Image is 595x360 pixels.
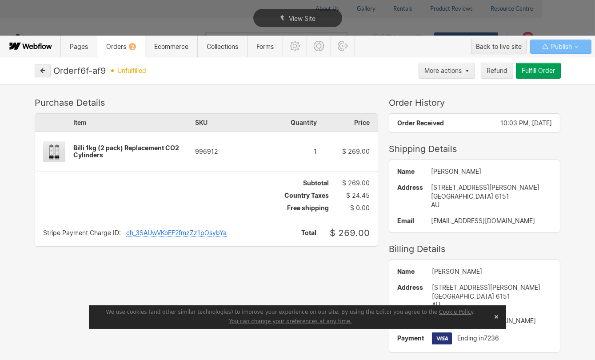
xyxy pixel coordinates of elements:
img: Billi 1kg (2 pack) Replacement CO2 Cylinders [35,133,73,170]
span: unfulfilled [117,67,146,74]
span: Name [397,268,424,275]
span: Pages [70,43,88,50]
button: Back to live site [471,39,527,54]
div: [GEOGRAPHIC_DATA] 6151 [432,292,552,301]
span: Forms [256,43,274,50]
span: $ 0.00 [350,204,370,212]
button: More actions [419,63,475,79]
span: View Site [289,15,315,22]
button: Refund [481,63,513,79]
span: Billi 1kg (2 pack) Replacement CO2 Cylinders [73,144,179,159]
span: Orders [106,43,136,50]
div: Order f6f-af9 [53,65,106,76]
span: $ 269.00 [342,179,370,187]
div: ch_3SAUwVKoEF2fmzZz1pOsybYa [126,229,227,237]
div: 1 [256,148,317,155]
a: Cookie Policy [439,309,473,315]
span: Ecommerce [154,43,188,50]
div: Back to live site [476,40,522,53]
div: [PERSON_NAME] [432,268,552,275]
div: Stripe Payment Charge ID: [43,229,121,237]
div: SKU [195,114,256,132]
button: You can change your preferences at any time. [229,318,351,325]
div: [PERSON_NAME] [431,168,552,175]
div: More actions [424,67,462,74]
div: 996912 [195,148,256,155]
div: Shipping Details [389,144,561,154]
span: Ending in 7236 [457,335,499,342]
button: Close [490,310,503,324]
div: [EMAIL_ADDRESS][DOMAIN_NAME] [431,217,552,224]
span: 10:03 PM, [DATE] [500,119,552,127]
span: Address [397,183,423,192]
span: Order Received [397,119,444,127]
span: We use cookies (and other similar technologies) to improve your experience on our site. By using ... [106,309,475,315]
div: Quantity [256,114,317,132]
span: $ 269.00 [330,228,370,238]
div: [STREET_ADDRESS][PERSON_NAME] [431,183,552,192]
span: Total [301,229,316,236]
div: Billing Details [389,244,561,254]
div: Item [73,114,195,132]
div: 2 [129,43,136,50]
span: Publish [549,40,572,53]
div: Refund [487,67,507,74]
div: Order History [389,97,561,108]
div: Price [317,114,378,132]
button: Fulfill Order [516,63,561,79]
div: [GEOGRAPHIC_DATA] 6151 [431,192,552,201]
span: $ 24.45 [346,192,370,199]
span: Free shipping [287,204,329,212]
div: Purchase Details [35,97,378,108]
span: Subtotal [303,180,329,187]
div: [STREET_ADDRESS][PERSON_NAME] [432,283,552,292]
div: AU [432,300,552,309]
span: Country Taxes [284,192,329,199]
div: Fulfill Order [522,67,555,74]
span: Collections [207,43,238,50]
button: Publish [530,40,591,54]
span: Email [397,217,423,224]
span: $ 269.00 [342,148,370,155]
span: Text us [4,21,28,30]
div: AU [431,200,552,209]
span: Address [397,283,424,292]
span: Payment [397,335,424,342]
span: Name [397,168,423,175]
